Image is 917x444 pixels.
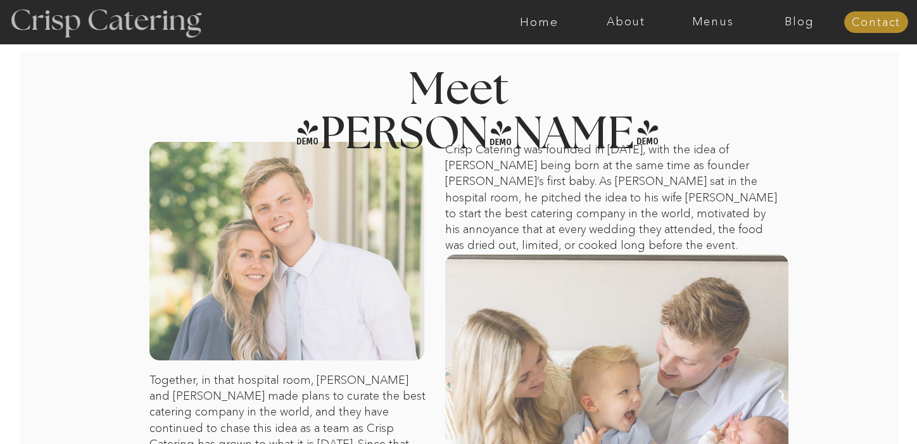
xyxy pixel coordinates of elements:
a: Home [496,16,583,29]
a: Menus [669,16,756,29]
a: Contact [844,16,908,29]
a: Blog [756,16,843,29]
p: Crisp Catering was founded in [DATE], with the idea of [PERSON_NAME] being born at the same time ... [445,142,781,255]
a: About [583,16,669,29]
h2: Meet [PERSON_NAME] [294,68,623,118]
